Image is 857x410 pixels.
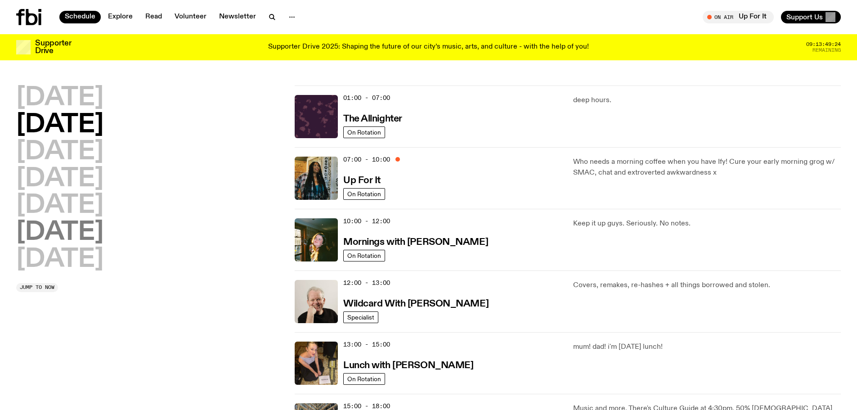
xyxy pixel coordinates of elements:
a: Up For It [343,174,381,185]
a: The Allnighter [343,113,402,124]
button: Jump to now [16,283,58,292]
img: Freya smiles coyly as she poses for the image. [295,218,338,261]
span: 09:13:49:24 [806,42,841,47]
button: [DATE] [16,167,103,192]
a: Schedule [59,11,101,23]
p: Covers, remakes, re-hashes + all things borrowed and stolen. [573,280,841,291]
img: SLC lunch cover [295,342,338,385]
span: 10:00 - 12:00 [343,217,390,225]
span: On Rotation [347,190,381,197]
a: Mornings with [PERSON_NAME] [343,236,488,247]
a: Lunch with [PERSON_NAME] [343,359,473,370]
button: [DATE] [16,193,103,218]
h3: Mornings with [PERSON_NAME] [343,238,488,247]
img: Stuart is smiling charmingly, wearing a black t-shirt against a stark white background. [295,280,338,323]
button: On AirUp For It [703,11,774,23]
img: Ify - a Brown Skin girl with black braided twists, looking up to the side with her tongue stickin... [295,157,338,200]
h3: Supporter Drive [35,40,71,55]
button: [DATE] [16,113,103,138]
span: Remaining [812,48,841,53]
span: Specialist [347,314,374,320]
a: On Rotation [343,373,385,385]
h3: Wildcard With [PERSON_NAME] [343,299,489,309]
span: Jump to now [20,285,54,290]
button: Support Us [781,11,841,23]
p: Keep it up guys. Seriously. No notes. [573,218,841,229]
span: On Rotation [347,129,381,135]
a: On Rotation [343,126,385,138]
span: 07:00 - 10:00 [343,155,390,164]
a: On Rotation [343,188,385,200]
h3: The Allnighter [343,114,402,124]
button: [DATE] [16,220,103,245]
span: 01:00 - 07:00 [343,94,390,102]
a: Read [140,11,167,23]
a: Newsletter [214,11,261,23]
button: [DATE] [16,86,103,111]
a: Volunteer [169,11,212,23]
p: Supporter Drive 2025: Shaping the future of our city’s music, arts, and culture - with the help o... [268,43,589,51]
p: deep hours. [573,95,841,106]
a: On Rotation [343,250,385,261]
h3: Up For It [343,176,381,185]
button: [DATE] [16,247,103,272]
button: [DATE] [16,140,103,165]
p: Who needs a morning coffee when you have Ify! Cure your early morning grog w/ SMAC, chat and extr... [573,157,841,178]
span: 13:00 - 15:00 [343,340,390,349]
h3: Lunch with [PERSON_NAME] [343,361,473,370]
a: Explore [103,11,138,23]
a: Wildcard With [PERSON_NAME] [343,297,489,309]
span: On Rotation [347,375,381,382]
span: On Rotation [347,252,381,259]
p: mum! dad! i'm [DATE] lunch! [573,342,841,352]
span: Support Us [786,13,823,21]
span: 12:00 - 13:00 [343,279,390,287]
a: Specialist [343,311,378,323]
